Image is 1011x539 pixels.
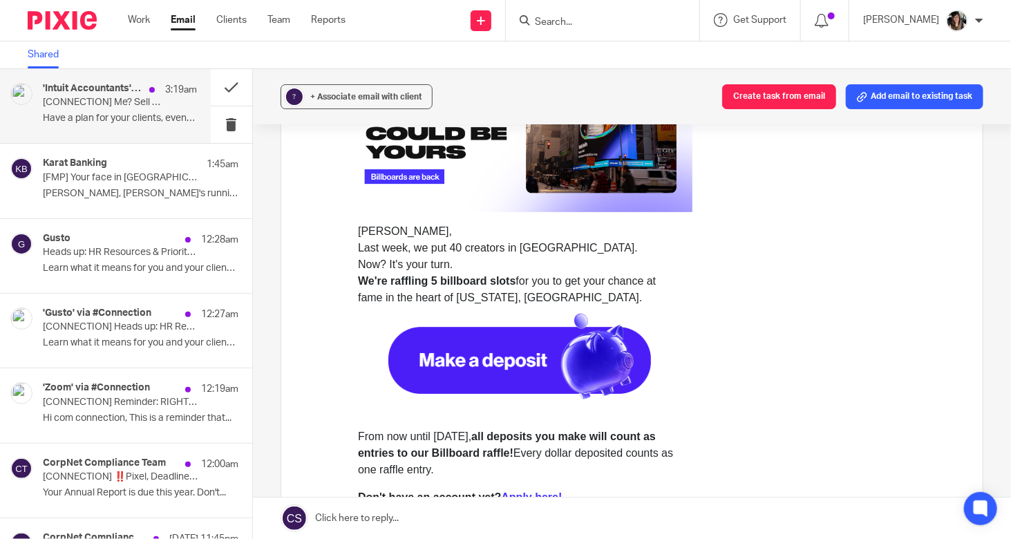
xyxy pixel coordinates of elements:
p: Hi com connection, This is a reminder that... [43,413,238,424]
p: Last week, we put 40 creators in [GEOGRAPHIC_DATA]. [11,187,334,203]
strong: all deposits you make will count as entries to our Billboard raffle! [11,377,309,406]
button: ? + Associate email with client [281,84,433,109]
span: [PERSON_NAME], [11,172,105,184]
h4: 'Gusto' via #Connection [43,308,151,319]
p: Your Annual Report is due this year. Don't... [43,487,238,499]
input: Search [533,17,658,29]
a: Reports [311,13,346,27]
div: ? [286,88,303,105]
img: Make a deposit [41,253,304,357]
p: 12:19am [201,382,238,396]
a: Clients [216,13,247,27]
button: Create task from email [722,84,836,109]
img: %3E %3Ctext x='21' fill='%23ffffff' font-family='aktiv-grotesk,-apple-system,BlinkMacSystemFont,S... [10,382,32,404]
span: + Associate email with client [310,93,422,101]
img: svg%3E [10,457,32,480]
p: 3:19am [165,83,197,97]
img: %3E %3Ctext x='21' fill='%23ffffff' font-family='aktiv-grotesk,-apple-system,BlinkMacSystemFont,S... [10,308,32,330]
h4: 'Intuit Accountants' via #Connection [43,83,142,95]
button: Add email to existing task [846,84,983,109]
img: svg%3E [10,158,32,180]
p: Learn what it means for you and your clients. ... [43,337,238,349]
p: Have a plan for your clients, even if you hope... [43,113,197,124]
a: Email [171,13,196,27]
strong: We're raffling 5 billboard slots [11,222,169,234]
h4: 'Zoom' via #Connection [43,382,150,394]
p: Learn what it means for you and your clients. ... [43,263,238,274]
p: 1:45am [207,158,238,171]
p: From now until [DATE], Every dollar deposited counts as one raffle entry. [11,375,334,425]
p: 12:28am [201,233,238,247]
p: for you to get your chance at fame in the heart of [US_STATE], [GEOGRAPHIC_DATA]. [11,220,334,253]
img: %3E %3Ctext x='21' fill='%23ffffff' font-family='aktiv-grotesk,-apple-system,BlinkMacSystemFont,S... [10,83,32,105]
p: Sending you love from Karat! Steph + Team Karat [11,453,215,536]
img: IMG_2906.JPEG [946,10,968,32]
img: Pixie [28,11,97,30]
strong: Don't have an account yet? [11,438,215,450]
span: Get Support [733,15,786,25]
p: [PERSON_NAME] [863,13,939,27]
a: Apply here! [154,438,215,450]
p: Heads up: HR Resources & Priority Support Add-On Changes [43,247,199,258]
p: 12:00am [201,457,238,471]
p: [CONNECTION] Heads up: HR Resources & Priority Support Add-On Changes [43,321,199,333]
h4: Gusto [43,233,70,245]
a: Shared [28,41,69,68]
h4: CorpNet Compliance Team [43,457,166,469]
p: 12:27am [201,308,238,321]
p: [CONNECTION] Reminder: RIGHTTOOL WEBINARS: Bi-monthly Updates starts [DATE] [43,397,199,408]
a: Work [128,13,150,27]
img: svg%3E [10,233,32,255]
p: [PERSON_NAME], [PERSON_NAME]'s running Billboards again - and... [43,188,238,200]
p: [FMP] Your face in [GEOGRAPHIC_DATA]? It’s possible 🎉 [43,172,199,184]
p: Now? It's your turn. [11,203,334,220]
h4: Karat Banking [43,158,107,169]
p: [CONNECTION] Me? Sell my business someday? Intriguing... [43,97,166,108]
p: [CONNECTION] ‼️Pixel, Deadline Approaching—Don't Risk Fees & Penalties‼️ [43,471,199,483]
a: Team [267,13,290,27]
